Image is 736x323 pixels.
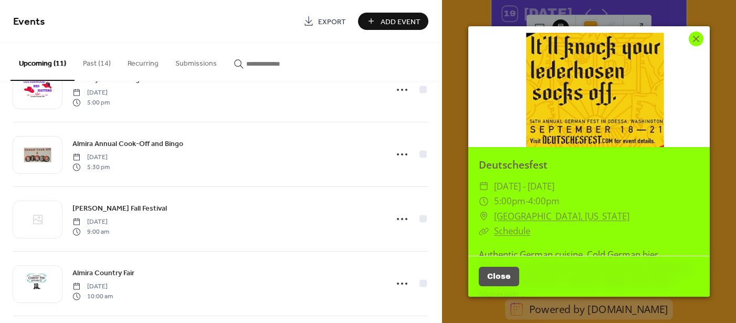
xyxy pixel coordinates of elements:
button: Submissions [167,43,225,80]
button: Upcoming (11) [10,43,75,81]
span: [PERSON_NAME] Fall Festival [72,203,167,214]
span: [DATE] [72,217,109,227]
div: ​ [479,179,489,194]
button: Past (14) [75,43,119,80]
span: 10:00 am [72,291,113,301]
div: ​ [479,209,489,224]
a: [PERSON_NAME] Fall Festival [72,202,167,214]
span: [DATE] [72,282,113,291]
a: Almira Country Fair [72,267,134,279]
span: 5:00 pm [72,98,110,107]
span: 9:00 am [72,227,109,236]
div: ​ [479,224,489,239]
div: ​ [479,194,489,209]
button: Close [479,266,519,286]
span: Events [13,12,45,32]
span: - [525,195,528,207]
a: [GEOGRAPHIC_DATA], [US_STATE] [494,209,629,224]
a: Export [296,13,354,30]
button: Add Event [358,13,428,30]
span: Almira Annual Cook-Off and Bingo [72,139,183,150]
div: Authentic German cuisine. Cold German bier. Biergarten with Bands, Parade, Street Fair, Bed Races... [468,248,710,301]
span: [DATE] - [DATE] [494,179,554,194]
button: Recurring [119,43,167,80]
a: Deutschesfest [479,158,548,172]
span: 5:00pm [494,195,525,207]
span: Almira Country Fair [72,268,134,279]
span: Add Event [381,16,420,27]
span: [DATE] [72,88,110,98]
span: 4:00pm [528,195,560,207]
span: Export [318,16,346,27]
span: [DATE] [72,153,110,162]
a: Almira Annual Cook-Off and Bingo [72,138,183,150]
span: 5:30 pm [72,162,110,172]
a: Schedule [494,225,530,237]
